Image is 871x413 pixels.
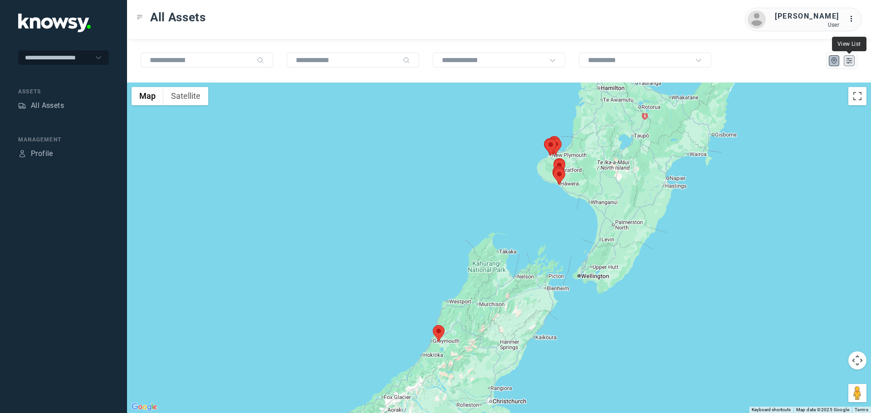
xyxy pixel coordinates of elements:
[848,87,866,105] button: Toggle fullscreen view
[31,148,53,159] div: Profile
[775,22,839,28] div: User
[31,100,64,111] div: All Assets
[849,15,858,22] tspan: ...
[257,57,264,64] div: Search
[132,87,163,105] button: Show street map
[18,150,26,158] div: Profile
[137,14,143,20] div: Toggle Menu
[855,407,868,412] a: Terms (opens in new tab)
[18,148,53,159] a: ProfileProfile
[150,9,206,25] span: All Assets
[163,87,208,105] button: Show satellite imagery
[796,407,849,412] span: Map data ©2025 Google
[129,401,159,413] a: Open this area in Google Maps (opens a new window)
[848,384,866,402] button: Drag Pegman onto the map to open Street View
[129,401,159,413] img: Google
[18,102,26,110] div: Assets
[748,10,766,29] img: avatar.png
[18,100,64,111] a: AssetsAll Assets
[830,57,838,65] div: Map
[848,351,866,369] button: Map camera controls
[18,136,109,144] div: Management
[18,14,91,32] img: Application Logo
[775,11,839,22] div: [PERSON_NAME]
[403,57,410,64] div: Search
[845,57,853,65] div: List
[848,14,859,24] div: :
[18,87,109,96] div: Assets
[752,407,791,413] button: Keyboard shortcuts
[837,41,861,47] span: View List
[848,14,859,26] div: :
